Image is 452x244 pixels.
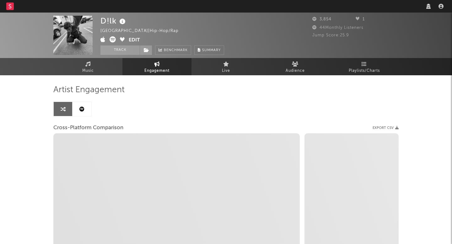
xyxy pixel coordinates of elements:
button: Track [100,45,140,55]
a: Music [53,58,122,75]
button: Edit [129,36,140,44]
a: Engagement [122,58,191,75]
span: Playlists/Charts [349,67,380,75]
span: 1 [356,17,365,21]
span: Engagement [144,67,169,75]
span: 44 Monthly Listeners [312,26,363,30]
a: Benchmark [155,45,191,55]
button: Summary [194,45,224,55]
span: Music [82,67,94,75]
span: Cross-Platform Comparison [53,124,123,132]
button: Export CSV [373,126,399,130]
div: [GEOGRAPHIC_DATA] | Hip-Hop/Rap [100,27,186,35]
a: Playlists/Charts [330,58,399,75]
span: Summary [202,49,221,52]
div: D!lk [100,16,127,26]
span: Benchmark [164,47,188,54]
a: Audience [261,58,330,75]
span: Audience [286,67,305,75]
span: Artist Engagement [53,86,125,94]
span: 3,854 [312,17,331,21]
span: Jump Score: 25.9 [312,33,349,37]
a: Live [191,58,261,75]
span: Live [222,67,230,75]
